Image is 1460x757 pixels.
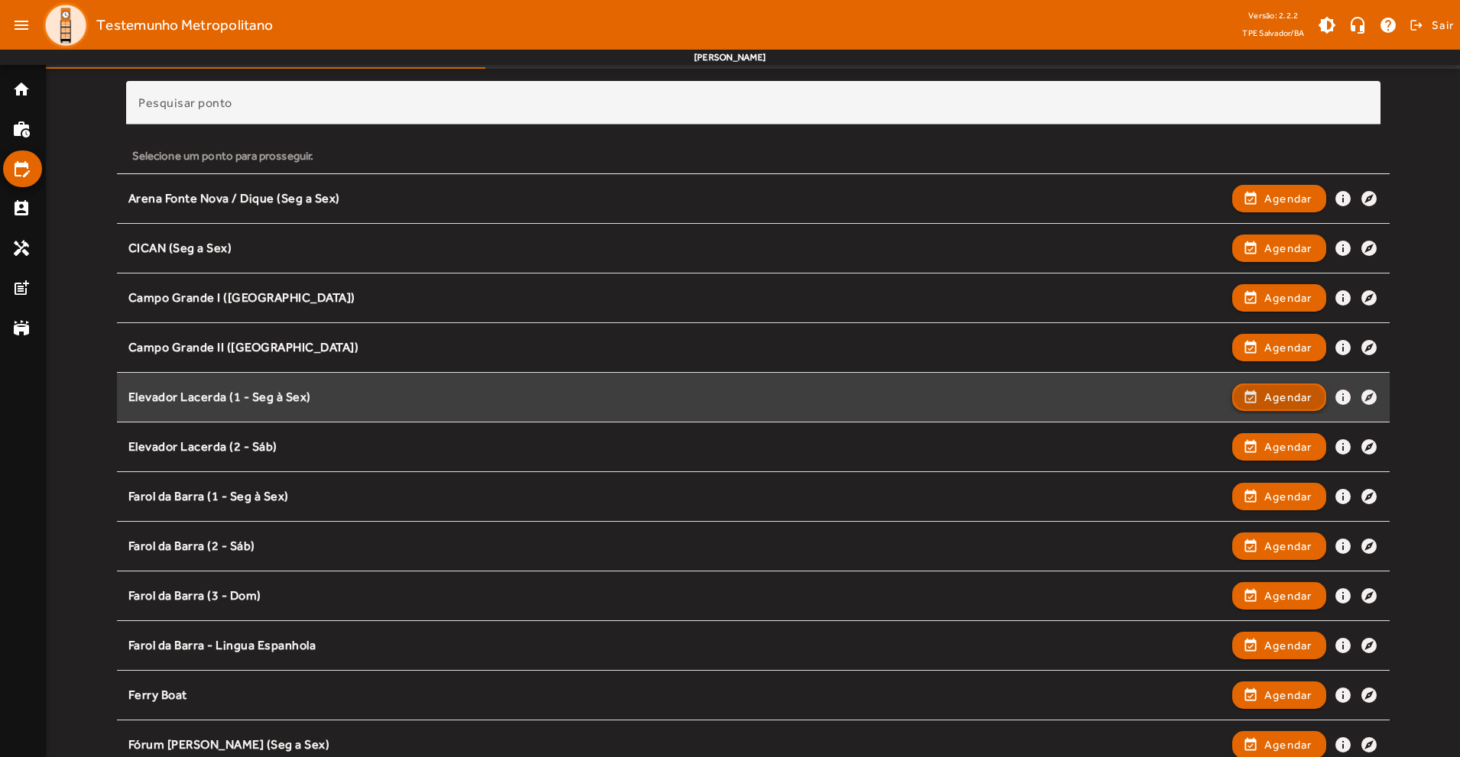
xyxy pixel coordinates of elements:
mat-icon: info [1334,239,1352,257]
button: Agendar [1232,681,1326,709]
div: Campo Grande I ([GEOGRAPHIC_DATA]) [128,290,1225,306]
div: Elevador Lacerda (2 - Sáb) [128,439,1225,455]
a: Testemunho Metropolitano [37,2,273,48]
mat-icon: home [12,80,31,99]
span: Agendar [1264,636,1312,655]
mat-icon: explore [1360,338,1378,357]
span: Testemunho Metropolitano [96,13,273,37]
div: Versão: 2.2.2 [1242,6,1304,25]
mat-icon: explore [1360,189,1378,208]
mat-icon: info [1334,537,1352,555]
button: Agendar [1232,334,1326,361]
mat-icon: info [1334,289,1352,307]
mat-icon: explore [1360,587,1378,605]
mat-icon: explore [1360,487,1378,506]
span: Agendar [1264,487,1312,506]
mat-icon: info [1334,487,1352,506]
div: Farol da Barra (2 - Sáb) [128,539,1225,555]
mat-icon: stadium [12,319,31,337]
span: Agendar [1264,587,1312,605]
mat-icon: menu [6,10,37,40]
mat-icon: explore [1360,289,1378,307]
mat-icon: perm_contact_calendar [12,199,31,218]
button: Agendar [1232,582,1326,610]
div: Farol da Barra - Lingua Espanhola [128,638,1225,654]
button: Agendar [1232,483,1326,510]
button: Sair [1407,14,1454,37]
div: Fórum [PERSON_NAME] (Seg a Sex) [128,737,1225,753]
span: Agendar [1264,736,1312,754]
mat-icon: info [1334,189,1352,208]
mat-icon: explore [1360,736,1378,754]
span: Agendar [1264,537,1312,555]
mat-icon: post_add [12,279,31,297]
span: Agendar [1264,189,1312,208]
span: Agendar [1264,438,1312,456]
mat-icon: info [1334,636,1352,655]
button: Agendar [1232,185,1326,212]
mat-icon: info [1334,388,1352,406]
div: Elevador Lacerda (1 - Seg à Sex) [128,390,1225,406]
mat-icon: info [1334,686,1352,704]
span: Agendar [1264,289,1312,307]
span: Agendar [1264,239,1312,257]
span: Agendar [1264,338,1312,357]
div: Farol da Barra (3 - Dom) [128,588,1225,604]
mat-icon: explore [1360,239,1378,257]
div: Farol da Barra (1 - Seg à Sex) [128,489,1225,505]
span: Agendar [1264,686,1312,704]
mat-icon: explore [1360,686,1378,704]
div: CICAN (Seg a Sex) [128,241,1225,257]
mat-label: Pesquisar ponto [138,95,232,110]
mat-icon: info [1334,736,1352,754]
mat-icon: info [1334,438,1352,456]
mat-icon: edit_calendar [12,160,31,178]
button: Agendar [1232,433,1326,461]
span: Agendar [1264,388,1312,406]
button: Agendar [1232,235,1326,262]
button: Agendar [1232,383,1326,411]
mat-icon: handyman [12,239,31,257]
button: Agendar [1232,284,1326,312]
button: Agendar [1232,632,1326,659]
mat-icon: info [1334,338,1352,357]
div: Selecione um ponto para prosseguir. [132,147,1374,164]
div: Ferry Boat [128,687,1225,704]
mat-icon: info [1334,587,1352,605]
mat-icon: explore [1360,438,1378,456]
img: Logo TPE [43,2,89,48]
button: Agendar [1232,532,1326,560]
span: TPE Salvador/BA [1242,25,1304,40]
mat-icon: explore [1360,636,1378,655]
mat-icon: work_history [12,120,31,138]
mat-icon: explore [1360,388,1378,406]
mat-icon: explore [1360,537,1378,555]
div: Arena Fonte Nova / Dique (Seg a Sex) [128,191,1225,207]
div: Campo Grande II ([GEOGRAPHIC_DATA]) [128,340,1225,356]
span: Sair [1432,13,1454,37]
